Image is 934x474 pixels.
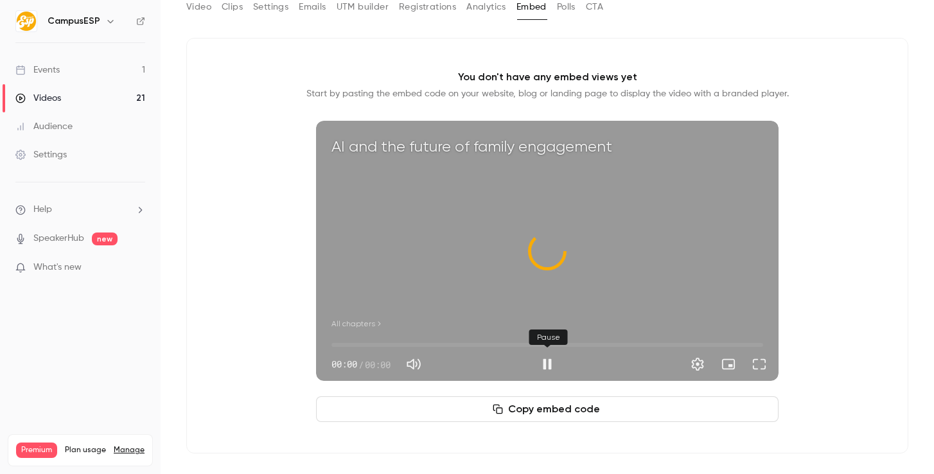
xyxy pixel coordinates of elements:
span: 00:00 [365,358,391,371]
div: Audience [15,120,73,133]
a: SpeakerHub [33,232,84,245]
a: Manage [114,445,145,455]
div: 00:00 [331,358,391,371]
button: Turn on miniplayer [716,351,741,377]
p: Start by pasting the embed code on your website, blog or landing page to display the video with a... [306,87,789,100]
span: new [92,233,118,245]
span: All chapters [331,318,375,329]
h6: CampusESP [48,15,100,28]
span: Premium [16,443,57,458]
span: What's new [33,261,82,274]
button: Settings [685,351,710,377]
div: Events [15,64,60,76]
div: Pause [529,329,568,345]
p: You don't have any embed views yet [458,69,637,85]
button: Full screen [746,351,772,377]
li: help-dropdown-opener [15,203,145,216]
span: / [358,358,364,371]
button: Pause [534,351,560,377]
button: Mute [401,351,427,377]
div: Videos [15,92,61,105]
img: CampusESP [16,11,37,31]
span: Help [33,203,52,216]
span: Plan usage [65,445,106,455]
div: Settings [15,148,67,161]
span: 00:00 [331,358,357,371]
button: Copy embed code [316,396,779,422]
